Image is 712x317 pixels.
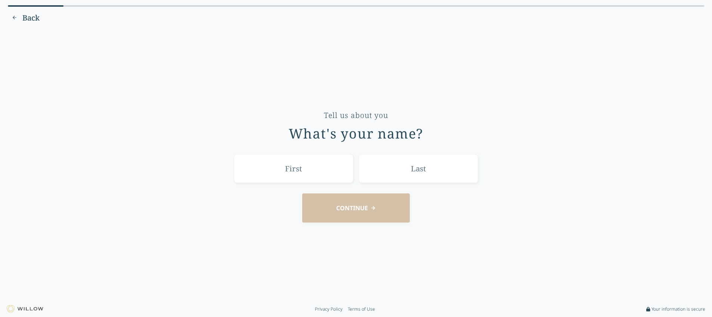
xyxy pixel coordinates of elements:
[315,306,343,312] a: Privacy Policy
[234,154,353,183] input: First
[289,126,424,141] div: What's your name?
[8,5,64,7] div: 8% complete
[651,306,705,312] span: Your information is secure
[8,12,43,24] button: Previous question
[324,110,388,121] div: Tell us about you
[22,13,40,23] span: Back
[7,305,43,313] img: Willow logo
[359,154,478,183] input: Last
[348,306,375,312] a: Terms of Use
